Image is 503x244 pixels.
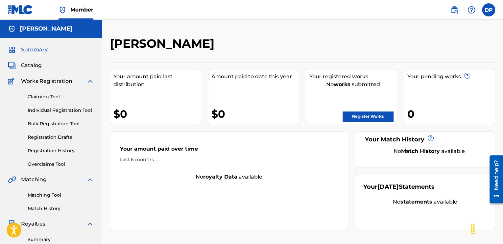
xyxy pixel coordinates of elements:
[21,220,45,228] span: Royalties
[334,81,350,87] strong: works
[203,174,237,180] strong: royalty data
[470,212,503,244] iframe: Chat Widget
[363,198,487,206] div: No available
[86,176,94,183] img: expand
[28,147,94,154] a: Registration History
[28,205,94,212] a: Match History
[401,148,440,154] strong: Match History
[407,73,495,81] div: Your pending works
[21,46,48,54] span: Summary
[211,107,299,121] div: $0
[20,25,73,33] h5: Debraun Philmore
[8,61,16,69] img: Catalog
[371,147,487,155] div: No available
[120,145,338,156] div: Your amount paid over time
[363,183,435,191] div: Your Statements
[8,61,42,69] a: CatalogCatalog
[86,220,94,228] img: expand
[343,111,393,121] a: Register Works
[28,107,94,114] a: Individual Registration Tool
[407,107,495,121] div: 0
[467,219,478,239] div: Drag
[28,120,94,127] a: Bulk Registration Tool
[21,77,72,85] span: Works Registration
[450,6,458,14] img: search
[113,73,201,88] div: Your amount paid last distribution
[70,6,93,13] span: Member
[28,236,94,243] a: Summary
[377,183,399,190] span: [DATE]
[86,77,94,85] img: expand
[211,73,299,81] div: Amount paid to date this year
[8,46,16,54] img: Summary
[28,192,94,199] a: Matching Tool
[28,93,94,100] a: Claiming Tool
[363,135,487,144] div: Your Match History
[110,173,348,181] div: No available
[110,36,218,51] h2: [PERSON_NAME]
[8,5,33,14] img: MLC Logo
[428,135,433,141] span: ?
[28,161,94,168] a: Overclaims Tool
[309,73,397,81] div: Your registered works
[8,220,16,228] img: Royalties
[113,107,201,121] div: $0
[8,46,48,54] a: SummarySummary
[467,6,475,14] img: help
[448,3,461,16] a: Public Search
[482,3,495,16] div: User Menu
[120,156,338,163] div: Last 6 months
[309,81,397,88] div: No submitted
[485,153,503,206] iframe: Resource Center
[465,3,478,16] div: Help
[59,6,66,14] img: Top Rightsholder
[465,73,470,78] span: ?
[8,176,16,183] img: Matching
[8,77,16,85] img: Works Registration
[21,176,47,183] span: Matching
[28,134,94,141] a: Registration Drafts
[8,25,16,33] img: Accounts
[400,199,432,205] strong: statements
[21,61,42,69] span: Catalog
